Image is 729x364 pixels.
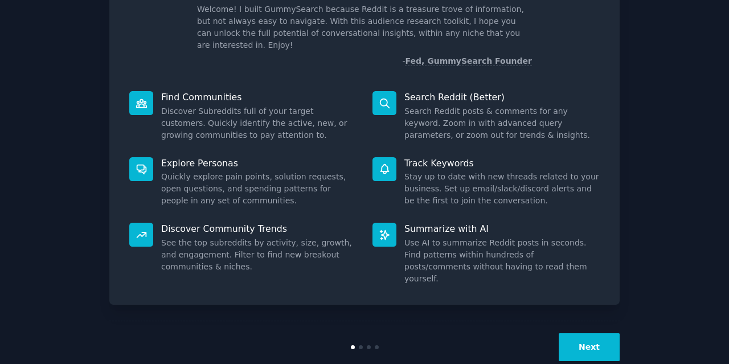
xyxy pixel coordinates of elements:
dd: Use AI to summarize Reddit posts in seconds. Find patterns within hundreds of posts/comments with... [404,237,600,285]
dd: Stay up to date with new threads related to your business. Set up email/slack/discord alerts and ... [404,171,600,207]
div: - [402,55,532,67]
dd: Discover Subreddits full of your target customers. Quickly identify the active, new, or growing c... [161,105,357,141]
p: Track Keywords [404,157,600,169]
dd: Search Reddit posts & comments for any keyword. Zoom in with advanced query parameters, or zoom o... [404,105,600,141]
p: Summarize with AI [404,223,600,235]
dd: See the top subreddits by activity, size, growth, and engagement. Filter to find new breakout com... [161,237,357,273]
p: Find Communities [161,91,357,103]
p: Discover Community Trends [161,223,357,235]
p: Explore Personas [161,157,357,169]
dd: Quickly explore pain points, solution requests, open questions, and spending patterns for people ... [161,171,357,207]
a: Fed, GummySearch Founder [405,56,532,66]
p: Search Reddit (Better) [404,91,600,103]
button: Next [559,333,620,361]
p: Welcome! I built GummySearch because Reddit is a treasure trove of information, but not always ea... [197,3,532,51]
